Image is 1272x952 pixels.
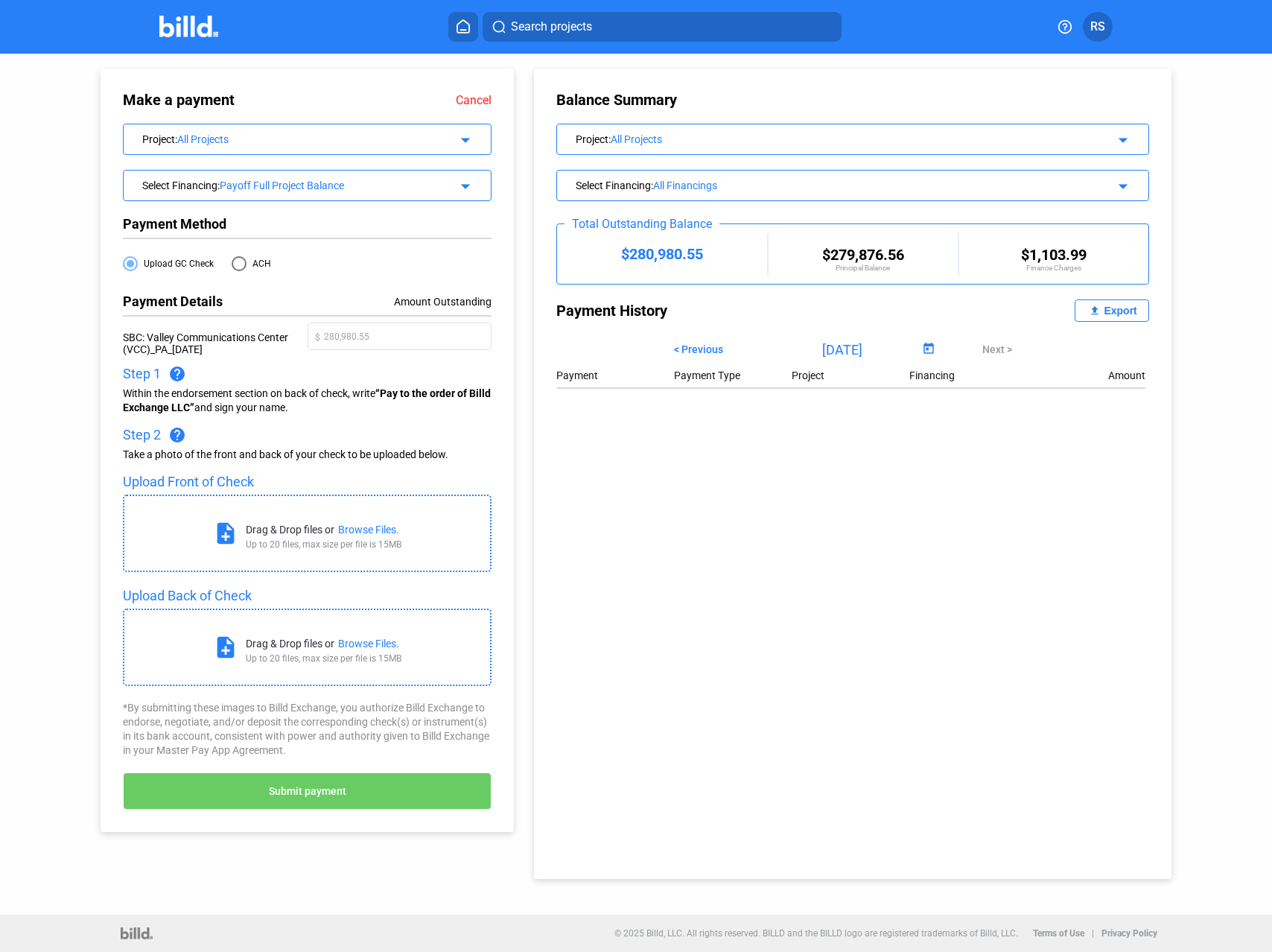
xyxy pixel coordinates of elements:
[217,180,220,191] span: :
[674,343,723,355] span: < Previous
[959,264,1148,272] div: Finance Charges
[123,701,492,758] div: *By submitting these images to Billd Exchange, you authorize Billd Exchange to endorse, negotiate...
[919,340,939,360] button: Open calendar
[123,426,492,444] div: Step 2
[608,133,611,145] span: :
[177,133,439,145] div: All Projects
[123,365,492,383] div: Step 1
[315,325,324,346] span: $
[576,130,1074,145] div: Project
[511,18,592,36] span: Search projects
[611,133,1074,145] div: All Projects
[1101,928,1157,939] b: Privacy Policy
[123,448,492,462] div: Take a photo of the front and back of your check to be uploaded below.
[1104,305,1136,317] div: Export
[982,343,1012,355] span: Next >
[454,129,472,147] mat-icon: arrow_drop_down
[769,264,958,272] div: Principal Balance
[454,175,472,193] mat-icon: arrow_drop_down
[614,928,1018,939] p: © 2025 Billd, LLC. All rights reserved. BILLD and the BILLD logo are registered trademarks of Bil...
[246,653,401,664] div: Up to 20 files, max size per file is 15MB
[324,325,483,346] input: 0.00
[168,365,186,383] mat-icon: help
[1112,129,1130,147] mat-icon: arrow_drop_down
[213,635,238,660] mat-icon: note_add
[213,521,238,546] mat-icon: note_add
[123,587,492,605] div: Upload Back of Check
[159,16,218,37] img: Billd Company Logo
[123,323,307,365] div: SBC: Valley Communications Center (VCC)_PA_[DATE]
[246,539,401,550] div: Up to 20 files, max size per file is 15MB
[1083,12,1113,42] button: RS
[175,133,177,145] span: :
[792,369,909,381] div: Project
[123,473,492,491] div: Upload Front of Check
[269,785,346,797] span: Submit payment
[1075,299,1149,322] button: Export
[769,246,958,264] div: $279,876.56
[556,299,853,322] div: Payment History
[338,524,399,536] div: Browse Files.
[651,180,653,191] span: :
[653,180,1074,191] div: All Financings
[663,337,734,362] button: < Previous
[168,426,186,444] mat-icon: help
[138,258,214,270] span: Upload GC Check
[483,12,842,42] button: Search projects
[1086,302,1104,320] mat-icon: file_upload
[123,772,492,810] button: Submit payment
[123,387,491,413] span: “Pay to the order of Billd Exchange LLC”
[123,293,307,309] div: Payment Details
[1112,175,1130,193] mat-icon: arrow_drop_down
[557,245,767,263] div: $280,980.55
[674,369,792,381] div: Payment Type
[142,177,439,191] div: Select Financing
[909,369,1027,381] div: Financing
[1090,18,1105,36] span: RS
[576,177,1074,191] div: Select Financing
[556,91,1148,109] div: Balance Summary
[220,180,439,191] div: Payoff Full Project Balance
[246,524,334,536] div: Drag & Drop files or
[1092,928,1094,939] p: |
[246,638,334,650] div: Drag & Drop files or
[123,216,492,232] div: Payment Method
[1033,928,1084,939] b: Terms of Use
[959,246,1148,264] div: $1,103.99
[142,130,439,145] div: Project
[565,217,719,231] div: Total Outstanding Balance
[308,293,492,309] div: Amount Outstanding
[456,93,492,107] a: Cancel
[1108,369,1145,381] div: Amount
[123,91,344,109] div: Make a payment
[247,258,271,270] span: ACH
[556,369,674,381] div: Payment
[123,387,492,415] div: Within the endorsement section on back of check, write and sign your name.
[121,927,153,939] img: logo
[971,337,1023,362] button: Next >
[338,638,399,650] div: Browse Files.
